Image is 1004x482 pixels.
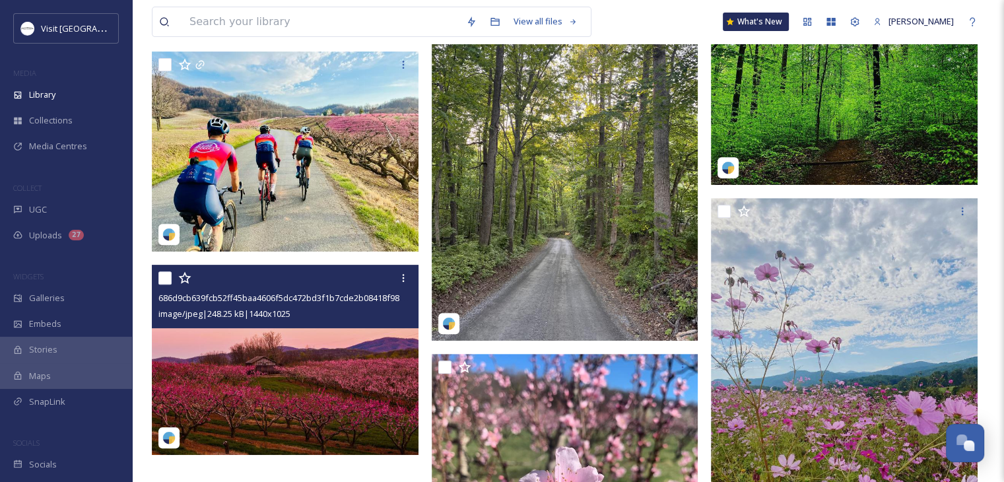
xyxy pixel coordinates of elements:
[183,7,459,36] input: Search your library
[162,431,176,444] img: snapsea-logo.png
[29,203,47,216] span: UGC
[13,271,44,281] span: WIDGETS
[29,396,65,408] span: SnapLink
[723,13,789,31] a: What's New
[69,230,84,240] div: 27
[29,343,57,356] span: Stories
[29,114,73,127] span: Collections
[13,68,36,78] span: MEDIA
[162,228,176,241] img: snapsea-logo.png
[158,291,466,304] span: 686d9cb639fcb52ff45baa4606f5dc472bd3f1b7cde2b08418f98b430894e46d.jpg
[152,52,418,252] img: photosyn_saddle-432777216_17955085598753565_8406813019481085106_n.jpg
[29,88,55,101] span: Library
[29,370,51,382] span: Maps
[152,265,418,454] img: 686d9cb639fcb52ff45baa4606f5dc472bd3f1b7cde2b08418f98b430894e46d.jpg
[721,161,735,174] img: snapsea-logo.png
[13,438,40,448] span: SOCIALS
[867,9,960,34] a: [PERSON_NAME]
[29,140,87,153] span: Media Centres
[29,229,62,242] span: Uploads
[41,22,143,34] span: Visit [GEOGRAPHIC_DATA]
[29,318,61,330] span: Embeds
[888,15,954,27] span: [PERSON_NAME]
[13,183,42,193] span: COLLECT
[158,308,290,320] span: image/jpeg | 248.25 kB | 1440 x 1025
[29,292,65,304] span: Galleries
[507,9,584,34] a: View all files
[21,22,34,35] img: Circle%20Logo.png
[29,458,57,471] span: Socials
[946,424,984,462] button: Open Chat
[442,317,455,330] img: snapsea-logo.png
